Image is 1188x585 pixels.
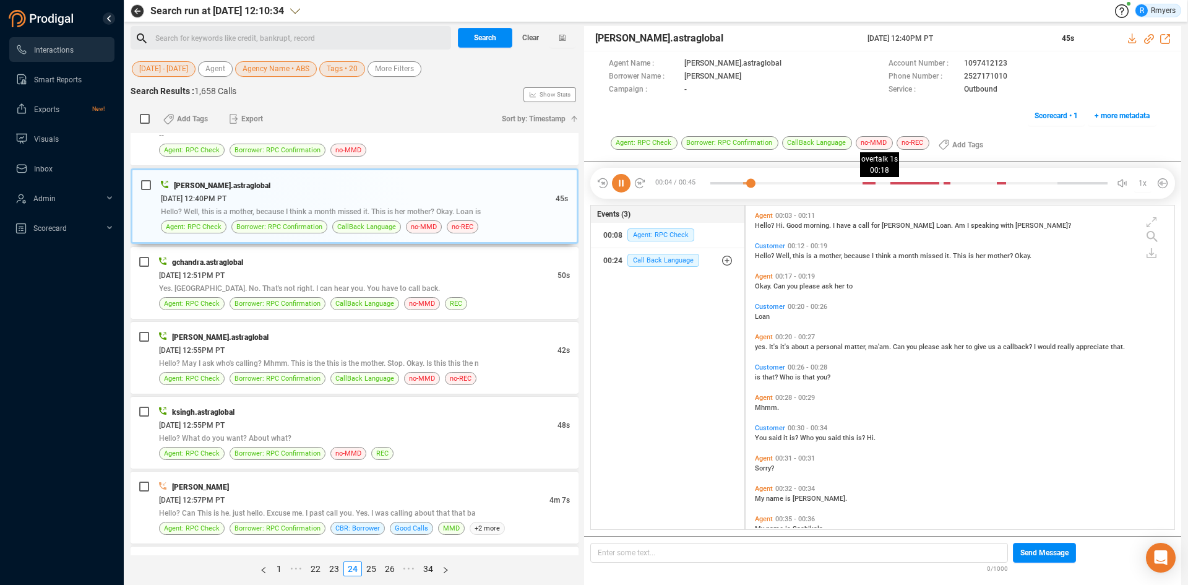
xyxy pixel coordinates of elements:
[557,421,570,430] span: 48s
[399,561,419,576] li: Next 5 Pages
[15,37,105,62] a: Interactions
[964,71,1007,84] span: 2527171010
[906,343,919,351] span: you
[785,495,793,503] span: is
[755,303,785,311] span: Customer
[609,84,678,97] span: Campaign :
[409,373,435,384] span: no-MMD
[755,272,773,280] span: Agent
[159,284,440,293] span: Yes. [GEOGRAPHIC_DATA]. No. That's not right. I can hear you. You have to call back.
[941,343,954,351] span: ask
[307,562,324,576] a: 22
[9,156,114,181] li: Inbox
[272,562,286,576] a: 1
[512,28,549,48] button: Clear
[159,421,225,430] span: [DATE] 12:55PM PT
[437,561,454,576] li: Next Page
[795,373,803,381] span: is
[1146,543,1176,573] div: Open Intercom Messenger
[766,525,785,533] span: name
[755,495,766,503] span: My
[241,109,263,129] span: Export
[286,561,306,576] span: •••
[755,373,762,381] span: is
[766,495,785,503] span: name
[9,126,114,151] li: Visuals
[381,562,398,576] a: 26
[627,254,699,267] span: Call Back Language
[845,343,868,351] span: matter,
[787,282,799,290] span: you
[893,343,906,351] span: Can
[243,61,309,77] span: Agency Name • ABS
[603,251,622,271] div: 00:24
[1020,543,1069,563] span: Send Message
[235,373,321,384] span: Borrower: RPC Confirmation
[419,561,437,576] li: 34
[494,109,579,129] button: Sort by: Timestamp
[1057,343,1076,351] span: really
[1088,106,1156,126] button: + more metadata
[799,282,822,290] span: please
[164,144,220,156] span: Agent: RPC Check
[793,495,847,503] span: [PERSON_NAME].
[159,359,479,368] span: Hello? May I ask who's calling? Mhmm. This is the this is the mother. Stop. Okay. Is this this the n
[437,561,454,576] button: right
[773,333,817,341] span: 00:20 - 00:27
[156,109,215,129] button: Add Tags
[458,28,512,48] button: Search
[804,222,833,230] span: morning.
[375,61,414,77] span: More Filters
[762,373,780,381] span: that?
[9,67,114,92] li: Smart Reports
[822,282,835,290] span: ask
[974,343,988,351] span: give
[557,346,570,355] span: 42s
[556,194,568,203] span: 45s
[609,71,678,84] span: Borrower Name :
[172,408,235,417] span: ksingh.astraglobal
[256,561,272,576] li: Previous Page
[172,483,229,492] span: [PERSON_NAME]
[159,271,225,280] span: [DATE] 12:51PM PT
[1140,4,1144,17] span: R
[362,561,381,576] li: 25
[786,222,804,230] span: Good
[34,46,74,54] span: Interactions
[780,373,795,381] span: Who
[828,434,843,442] span: said
[952,135,983,155] span: Add Tags
[817,373,830,381] span: you?
[898,252,920,260] span: month
[1001,222,1015,230] span: with
[856,136,893,150] span: no-MMD
[549,496,570,505] span: 4m 7s
[968,252,976,260] span: is
[34,165,53,173] span: Inbox
[837,222,853,230] span: have
[773,212,817,220] span: 00:03 - 00:11
[785,424,830,432] span: 00:30 - 00:34
[15,156,105,181] a: Inbox
[131,168,579,244] div: [PERSON_NAME].astraglobal[DATE] 12:40PM PT45sHello? Well, this is a mother, because I think a mon...
[773,272,817,280] span: 00:17 - 00:19
[755,222,776,230] span: Hello?
[376,448,389,459] span: REC
[800,434,816,442] span: Who
[755,464,774,472] span: Sorry?
[893,252,898,260] span: a
[755,434,768,442] span: You
[955,222,967,230] span: Am
[15,97,105,121] a: ExportsNew!
[591,248,745,273] button: 00:24Call Back Language
[936,222,955,230] span: Loan.
[595,31,723,46] span: [PERSON_NAME].astraglobal
[150,4,284,19] span: Search run at [DATE] 12:10:34
[976,252,988,260] span: her
[1028,106,1085,126] button: Scorecard • 1
[325,561,343,576] li: 23
[474,28,496,48] span: Search
[755,212,773,220] span: Agent
[194,86,236,96] span: 1,658 Calls
[205,61,225,77] span: Agent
